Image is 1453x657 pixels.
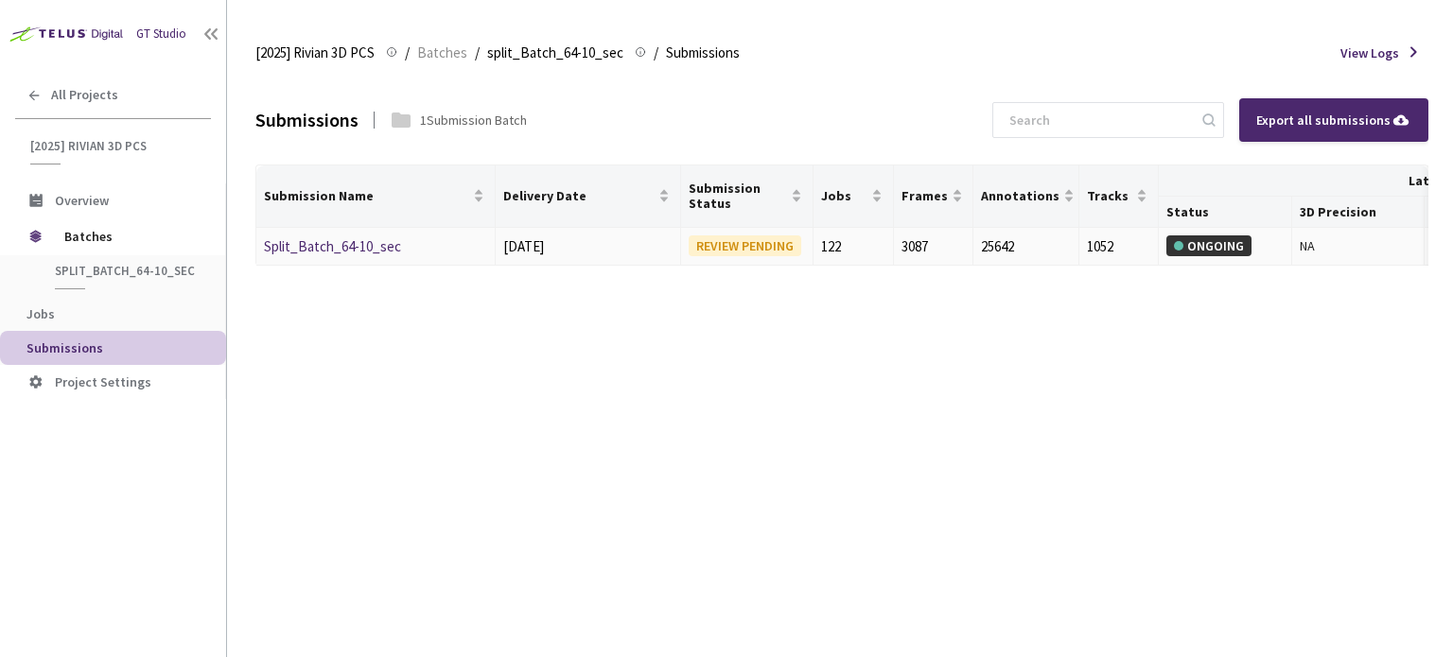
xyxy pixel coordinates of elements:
span: Frames [902,188,948,203]
li: / [654,42,658,64]
span: Submissions [666,42,740,64]
div: Export all submissions [1256,110,1411,130]
span: Submission Name [264,188,469,203]
span: Overview [55,192,109,209]
th: Frames [894,165,973,228]
span: Annotations [981,188,1059,203]
span: Tracks [1087,188,1132,203]
span: Jobs [821,188,867,203]
div: 1052 [1087,235,1150,258]
span: Batches [417,42,467,64]
div: NA [1300,235,1416,256]
span: [2025] Rivian 3D PCS [30,138,200,154]
a: Batches [413,42,471,62]
span: Batches [64,217,194,255]
div: 122 [821,235,884,258]
th: Delivery Date [496,165,681,228]
th: 3D Precision [1292,197,1425,228]
div: 25642 [981,235,1071,258]
div: ONGOING [1166,235,1252,256]
th: Jobs [814,165,893,228]
span: Delivery Date [503,188,655,203]
th: Submission Name [256,165,496,228]
span: Submission Status [689,181,787,211]
span: [2025] Rivian 3D PCS [255,42,375,64]
span: Project Settings [55,373,151,390]
span: Submissions [26,339,103,356]
span: View Logs [1340,43,1399,63]
div: GT Studio [136,25,186,43]
div: 1 Submission Batch [420,110,527,130]
li: / [405,42,410,64]
th: Tracks [1079,165,1159,228]
div: Submissions [255,105,359,134]
div: [DATE] [503,235,673,258]
span: All Projects [51,87,118,103]
th: Status [1159,197,1291,228]
div: 3087 [902,235,965,258]
div: REVIEW PENDING [689,235,801,256]
a: Split_Batch_64-10_sec [264,237,401,255]
span: split_Batch_64-10_sec [55,263,195,279]
span: split_Batch_64-10_sec [487,42,623,64]
th: Submission Status [681,165,814,228]
li: / [475,42,480,64]
input: Search [998,103,1199,137]
span: Jobs [26,305,55,322]
th: Annotations [973,165,1079,228]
